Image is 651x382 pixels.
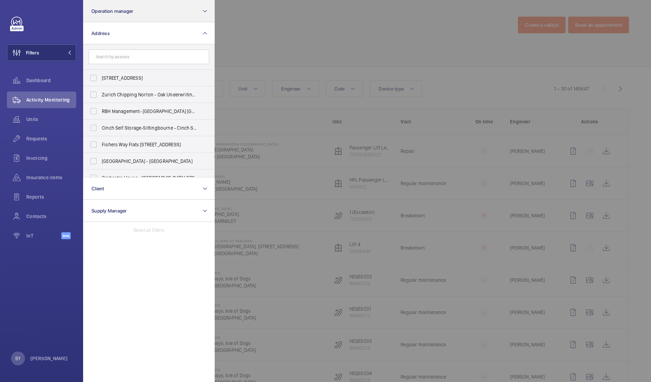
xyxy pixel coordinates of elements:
[61,232,71,239] span: Beta
[26,232,61,239] span: IoT
[26,49,39,56] span: Filters
[30,355,68,362] p: [PERSON_NAME]
[26,193,76,200] span: Reports
[26,155,76,162] span: Invoicing
[15,355,20,362] p: SY
[26,96,76,103] span: Activity Monitoring
[26,77,76,84] span: Dashboard
[7,44,76,61] button: Filters
[26,213,76,220] span: Contacts
[26,174,76,181] span: Insurance items
[26,116,76,123] span: Units
[26,135,76,142] span: Requests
